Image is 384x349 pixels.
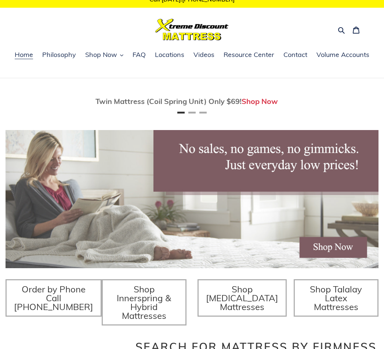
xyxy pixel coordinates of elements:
a: Shop Talalay Latex Mattresses [294,279,379,317]
span: Locations [155,50,184,59]
span: Contact [283,50,307,59]
button: Page 1 [177,112,185,114]
a: Volume Accounts [313,50,373,61]
a: Videos [190,50,218,61]
a: Order by Phone Call [PHONE_NUMBER] [6,279,102,317]
span: Shop Innerspring & Hybrid Mattresses [117,284,171,321]
a: FAQ [129,50,149,61]
span: Order by Phone Call [PHONE_NUMBER] [14,284,93,312]
span: Home [15,50,33,59]
a: Resource Center [220,50,278,61]
a: Home [11,50,37,61]
span: Volume Accounts [316,50,369,59]
span: Shop Talalay Latex Mattresses [310,284,362,312]
span: FAQ [133,50,146,59]
a: Shop Innerspring & Hybrid Mattresses [102,279,187,325]
span: Shop Now [85,50,117,59]
img: Xtreme Discount Mattress [155,19,229,40]
button: Page 3 [199,112,207,114]
span: Videos [193,50,214,59]
a: Philosophy [39,50,80,61]
span: Philosophy [42,50,76,59]
a: Shop [MEDICAL_DATA] Mattresses [198,279,287,317]
a: Locations [151,50,188,61]
img: herobannermay2022-1652879215306_1200x.jpg [6,130,378,268]
a: Contact [280,50,311,61]
button: Shop Now [81,50,127,61]
span: Shop [MEDICAL_DATA] Mattresses [206,284,278,312]
span: Twin Mattress (Coil Spring Unit) Only $69! [95,97,242,106]
span: Resource Center [224,50,274,59]
button: Page 2 [188,112,196,114]
a: Shop Now [242,97,278,106]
